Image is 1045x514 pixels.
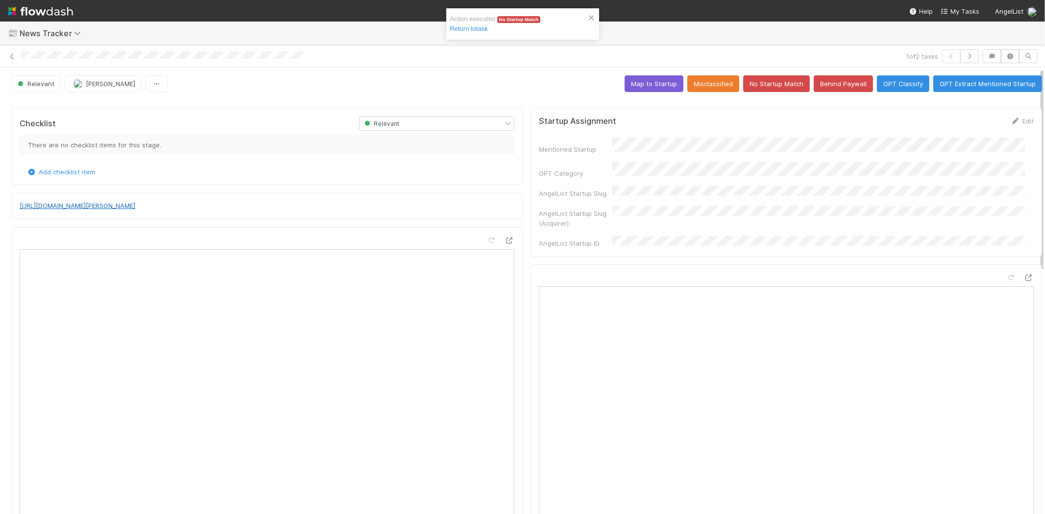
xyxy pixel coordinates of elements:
span: Action executed [450,15,541,32]
button: GPT Classify [877,75,929,92]
a: [URL][DOMAIN_NAME][PERSON_NAME] [20,202,135,210]
button: Map to Startup [625,75,683,92]
span: My Tasks [941,7,979,15]
span: [PERSON_NAME] [86,80,135,88]
span: No Startup Match [497,16,541,23]
span: 1 of 2 tasks [906,51,938,61]
button: No Startup Match [743,75,810,92]
div: Mentioned Startup [539,144,612,154]
h5: Startup Assignment [539,117,616,126]
button: close [588,12,595,22]
button: Relevant [11,75,61,92]
span: Relevant [16,80,54,88]
div: Help [909,6,933,16]
button: [PERSON_NAME] [65,75,142,92]
span: Relevant [363,120,399,127]
a: Edit [1011,117,1034,125]
div: AngelList Startup ID [539,238,612,248]
img: logo-inverted-e16ddd16eac7371096b0.svg [8,3,73,20]
img: avatar_1a1d5361-16dd-4910-a949-020dcd9f55a3.png [1027,7,1037,17]
span: AngelList [995,7,1023,15]
button: Misclassified [687,75,739,92]
a: Add checklist item [27,168,95,176]
div: AngelList Startup Slug (Acquirer) [539,209,612,228]
a: Return totask [450,25,488,32]
a: My Tasks [941,6,979,16]
span: 📰 [8,29,18,37]
div: There are no checklist items for this stage. [20,136,514,154]
span: News Tracker [20,28,86,38]
h5: Checklist [20,119,56,129]
img: avatar_1a1d5361-16dd-4910-a949-020dcd9f55a3.png [73,79,83,89]
div: GPT Category [539,168,612,178]
button: Behind Paywall [814,75,873,92]
div: AngelList Startup Slug [539,188,612,198]
button: GPT Extract Mentioned Startup [933,75,1042,92]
